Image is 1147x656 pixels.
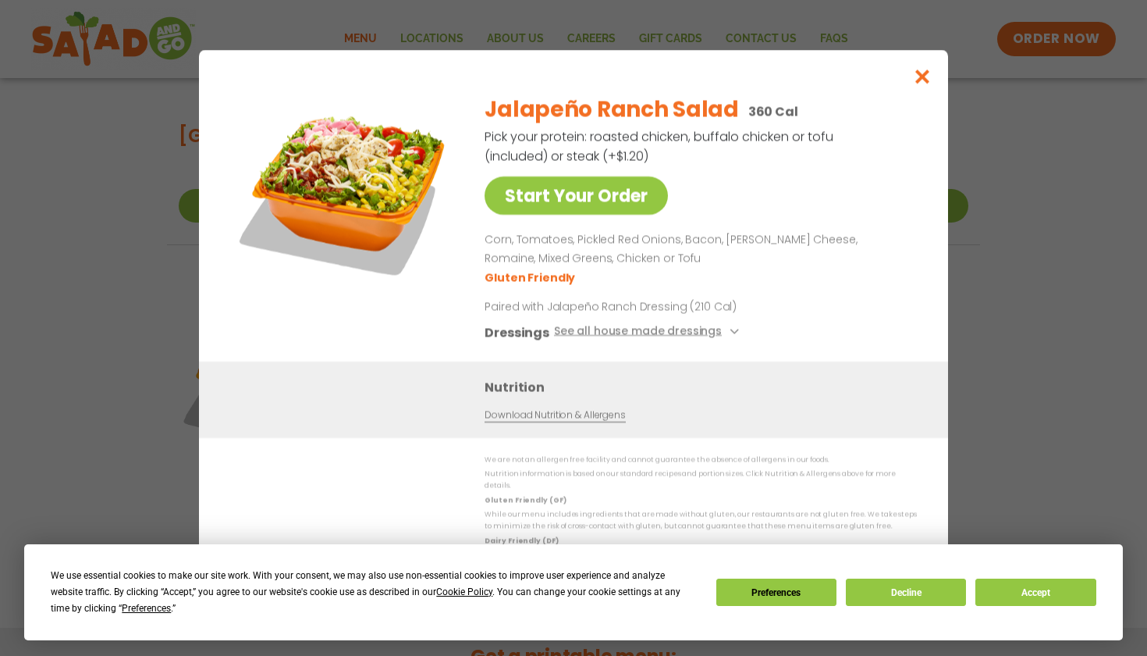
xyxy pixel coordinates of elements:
[122,603,171,614] span: Preferences
[485,176,668,215] a: Start Your Order
[748,102,798,121] p: 360 Cal
[975,579,1096,606] button: Accept
[716,579,836,606] button: Preferences
[485,298,773,314] p: Paired with Jalapeño Ranch Dressing (210 Cal)
[846,579,966,606] button: Decline
[485,454,917,465] p: We are not an allergen free facility and cannot guarantee the absence of allergens in our foods.
[436,586,492,597] span: Cookie Policy
[485,407,625,422] a: Download Nutrition & Allergens
[485,269,577,285] li: Gluten Friendly
[897,50,948,102] button: Close modal
[485,93,738,126] h2: Jalapeño Ranch Salad
[485,535,558,544] strong: Dairy Friendly (DF)
[234,81,453,300] img: Featured product photo for Jalapeño Ranch Salad
[24,544,1123,640] div: Cookie Consent Prompt
[485,508,917,533] p: While our menu includes ingredients that are made without gluten, our restaurants are not gluten ...
[554,322,744,341] button: See all house made dressings
[51,568,697,617] div: We use essential cookies to make our site work. With your consent, we may also use non-essential ...
[485,468,917,492] p: Nutrition information is based on our standard recipes and portion sizes. Click Nutrition & Aller...
[485,376,925,396] h3: Nutrition
[485,322,549,341] h3: Dressings
[485,494,566,504] strong: Gluten Friendly (GF)
[485,230,911,268] p: Corn, Tomatoes, Pickled Red Onions, Bacon, [PERSON_NAME] Cheese, Romaine, Mixed Greens, Chicken o...
[485,127,836,166] p: Pick your protein: roasted chicken, buffalo chicken or tofu (included) or steak (+$1.20)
